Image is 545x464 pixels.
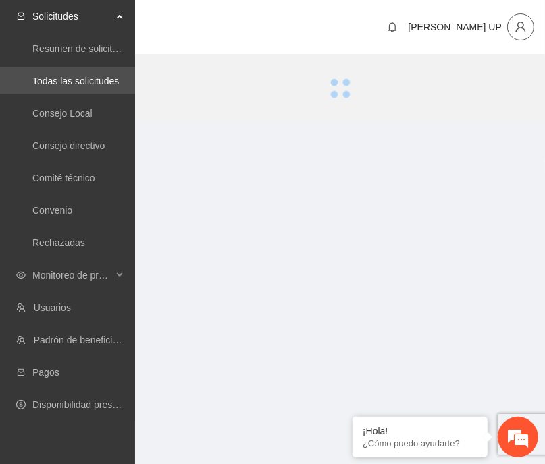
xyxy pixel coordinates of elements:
a: Convenio [32,205,72,216]
a: Disponibilidad presupuestal [32,399,148,410]
span: eye [16,270,26,280]
a: Todas las solicitudes [32,76,119,86]
div: Chatee con nosotros ahora [70,69,227,86]
a: Comité técnico [32,173,95,183]
p: ¿Cómo puedo ayudarte? [363,438,477,448]
span: [PERSON_NAME] UP [409,22,502,32]
textarea: Escriba su mensaje y pulse “Intro” [7,316,257,363]
div: Minimizar ventana de chat en vivo [222,7,254,39]
span: Monitoreo de proyectos [32,262,112,289]
a: Consejo Local [32,108,93,119]
span: Estamos en línea. [78,154,186,290]
a: Pagos [32,367,59,378]
a: Rechazadas [32,237,85,248]
span: user [508,21,534,33]
span: Solicitudes [32,3,112,30]
div: ¡Hola! [363,426,477,436]
span: inbox [16,11,26,21]
a: Consejo directivo [32,140,105,151]
a: Resumen de solicitudes por aprobar [32,43,184,54]
button: user [507,13,534,40]
a: Padrón de beneficiarios [34,335,133,345]
button: bell [382,16,403,38]
a: Usuarios [34,302,71,313]
span: bell [382,22,403,32]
